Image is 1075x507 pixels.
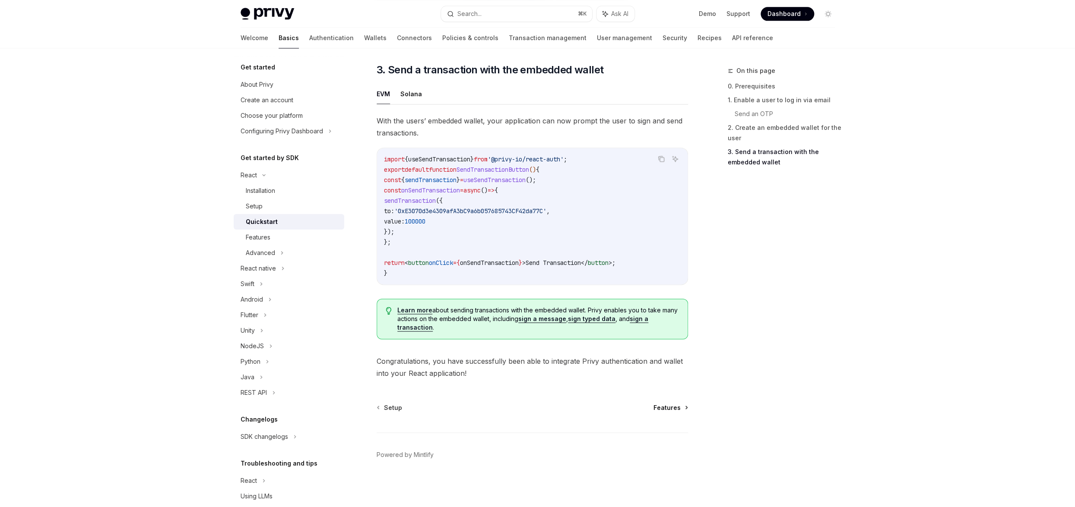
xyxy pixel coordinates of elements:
[241,170,257,180] div: React
[653,403,687,412] a: Features
[698,28,722,48] a: Recipes
[429,259,453,267] span: onClick
[241,153,299,163] h5: Get started by SDK
[470,155,474,163] span: }
[246,201,263,211] div: Setup
[761,7,814,21] a: Dashboard
[241,294,263,305] div: Android
[241,28,268,48] a: Welcome
[457,176,460,184] span: }
[728,121,842,145] a: 2. Create an embedded wallet for the user
[377,450,434,459] a: Powered by Mintlify
[609,259,612,267] span: >
[241,414,278,425] h5: Changelogs
[401,176,405,184] span: {
[463,186,481,194] span: async
[234,108,344,123] a: Choose your platform
[246,248,275,258] div: Advanced
[241,95,293,105] div: Create an account
[405,176,457,184] span: sendTransaction
[728,79,842,93] a: 0. Prerequisites
[384,238,391,246] span: };
[400,84,422,104] button: Solana
[394,207,546,215] span: '0xE3070d3e4309afA3bC9a6b057685743CF42da77C'
[234,92,344,108] a: Create an account
[397,28,432,48] a: Connectors
[726,9,750,18] a: Support
[384,155,405,163] span: import
[529,166,536,173] span: ()
[460,176,463,184] span: =
[821,7,835,21] button: Toggle dark mode
[234,198,344,214] a: Setup
[453,259,457,267] span: =
[241,110,303,121] div: Choose your platform
[241,458,317,469] h5: Troubleshooting and tips
[436,197,443,205] span: ({
[663,28,687,48] a: Security
[234,488,344,504] a: Using LLMs
[309,28,354,48] a: Authentication
[401,186,460,194] span: onSendTransaction
[241,491,273,501] div: Using LLMs
[241,126,323,136] div: Configuring Privy Dashboard
[241,62,275,72] h5: Get started
[241,356,260,367] div: Python
[408,155,470,163] span: useSendTransaction
[656,153,667,164] button: Copy the contents from the code block
[495,186,498,194] span: {
[546,207,550,215] span: ,
[481,186,488,194] span: ()
[246,217,278,227] div: Quickstart
[597,28,652,48] a: User management
[457,9,482,19] div: Search...
[526,176,536,184] span: ();
[246,186,275,196] div: Installation
[234,77,344,92] a: About Privy
[612,259,615,267] span: ;
[442,28,498,48] a: Policies & controls
[405,259,408,267] span: <
[377,63,603,77] span: 3. Send a transaction with the embedded wallet
[384,228,394,236] span: });
[279,28,299,48] a: Basics
[457,166,529,173] span: SendTransactionButton
[364,28,387,48] a: Wallets
[767,9,801,18] span: Dashboard
[588,259,609,267] span: button
[611,9,628,18] span: Ask AI
[596,6,634,22] button: Ask AI
[384,186,401,194] span: const
[457,259,460,267] span: {
[429,166,457,173] span: function
[384,176,401,184] span: const
[234,183,344,198] a: Installation
[377,84,390,104] button: EVM
[241,476,257,486] div: React
[463,176,526,184] span: useSendTransaction
[384,207,394,215] span: to:
[246,232,270,242] div: Features
[384,259,405,267] span: return
[460,259,519,267] span: onSendTransaction
[518,315,566,323] a: sign a message
[241,279,254,289] div: Swift
[522,259,526,267] span: >
[241,325,255,336] div: Unity
[384,197,436,205] span: sendTransaction
[405,155,408,163] span: {
[519,259,522,267] span: }
[384,269,387,277] span: }
[474,155,488,163] span: from
[241,8,294,20] img: light logo
[397,306,679,332] span: about sending transactions with the embedded wallet. Privy enables you to take many actions on th...
[405,217,425,225] span: 100000
[397,306,432,314] a: Learn more
[405,166,429,173] span: default
[408,259,429,267] span: button
[564,155,567,163] span: ;
[234,214,344,230] a: Quickstart
[736,66,775,76] span: On this page
[241,387,267,398] div: REST API
[241,79,273,90] div: About Privy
